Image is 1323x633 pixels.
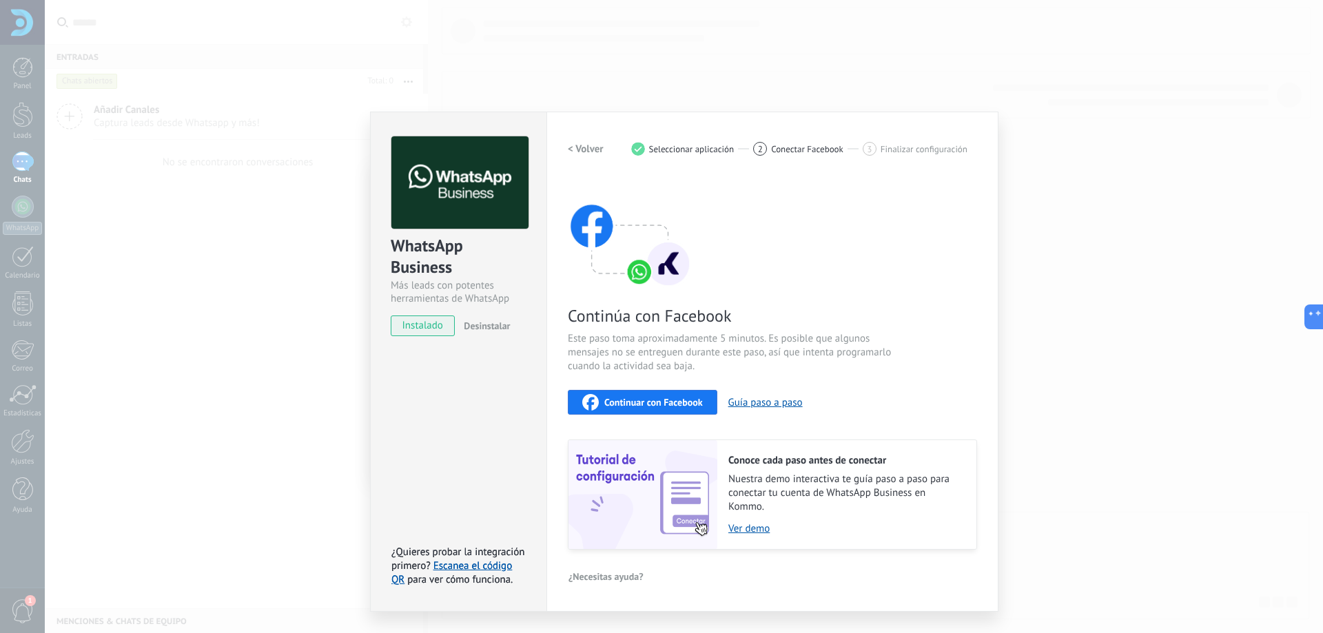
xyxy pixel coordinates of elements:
[391,315,454,336] span: instalado
[728,522,963,535] a: Ver demo
[568,566,644,587] button: ¿Necesitas ayuda?
[568,136,604,161] button: < Volver
[758,143,763,155] span: 2
[649,144,735,154] span: Seleccionar aplicación
[458,315,510,336] button: Desinstalar
[407,573,513,586] span: para ver cómo funciona.
[391,546,525,572] span: ¿Quieres probar la integración primero?
[568,332,896,373] span: Este paso toma aproximadamente 5 minutos. Es posible que algunos mensajes no se entreguen durante...
[604,397,703,407] span: Continuar con Facebook
[568,305,896,326] span: Continúa con Facebook
[464,320,510,332] span: Desinstalar
[728,473,963,514] span: Nuestra demo interactiva te guía paso a paso para conectar tu cuenta de WhatsApp Business en Kommo.
[568,390,717,415] button: Continuar con Facebook
[568,178,692,288] img: connect with facebook
[391,559,512,586] a: Escanea el código QR
[728,396,803,409] button: Guía paso a paso
[867,143,872,155] span: 3
[728,454,963,467] h2: Conoce cada paso antes de conectar
[568,143,604,156] h2: < Volver
[881,144,967,154] span: Finalizar configuración
[391,279,526,305] div: Más leads con potentes herramientas de WhatsApp
[391,235,526,279] div: WhatsApp Business
[391,136,529,229] img: logo_main.png
[771,144,843,154] span: Conectar Facebook
[568,572,644,581] span: ¿Necesitas ayuda?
